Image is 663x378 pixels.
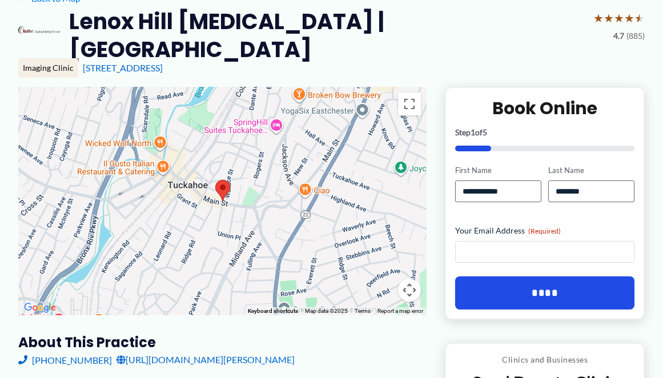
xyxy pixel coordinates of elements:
span: 4.7 [613,29,624,43]
a: [PHONE_NUMBER] [18,351,112,368]
p: Clinics and Businesses [455,352,635,367]
a: Report a map error [377,308,423,314]
img: Google [21,300,59,315]
button: Map camera controls [398,279,421,301]
span: 5 [483,127,487,137]
label: First Name [455,165,541,176]
h2: Lenox Hill [MEDICAL_DATA] | [GEOGRAPHIC_DATA] [69,7,584,64]
label: Last Name [548,165,634,176]
div: Imaging Clinic [18,58,78,78]
span: (885) [626,29,645,43]
span: 1 [471,127,475,137]
span: ★ [593,7,604,29]
label: Your Email Address [455,225,634,236]
a: Terms [355,308,371,314]
p: Step of [455,128,634,136]
a: [STREET_ADDRESS] [83,62,163,73]
a: Open this area in Google Maps (opens a new window) [21,300,59,315]
span: ★ [614,7,624,29]
h3: About this practice [18,333,427,351]
span: Map data ©2025 [305,308,348,314]
span: ★ [604,7,614,29]
h2: Book Online [455,97,634,119]
button: Keyboard shortcuts [248,307,298,315]
a: [URL][DOMAIN_NAME][PERSON_NAME] [116,351,295,368]
span: ★ [624,7,634,29]
span: ★ [634,7,645,29]
button: Toggle fullscreen view [398,93,421,115]
span: (Required) [528,227,561,235]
